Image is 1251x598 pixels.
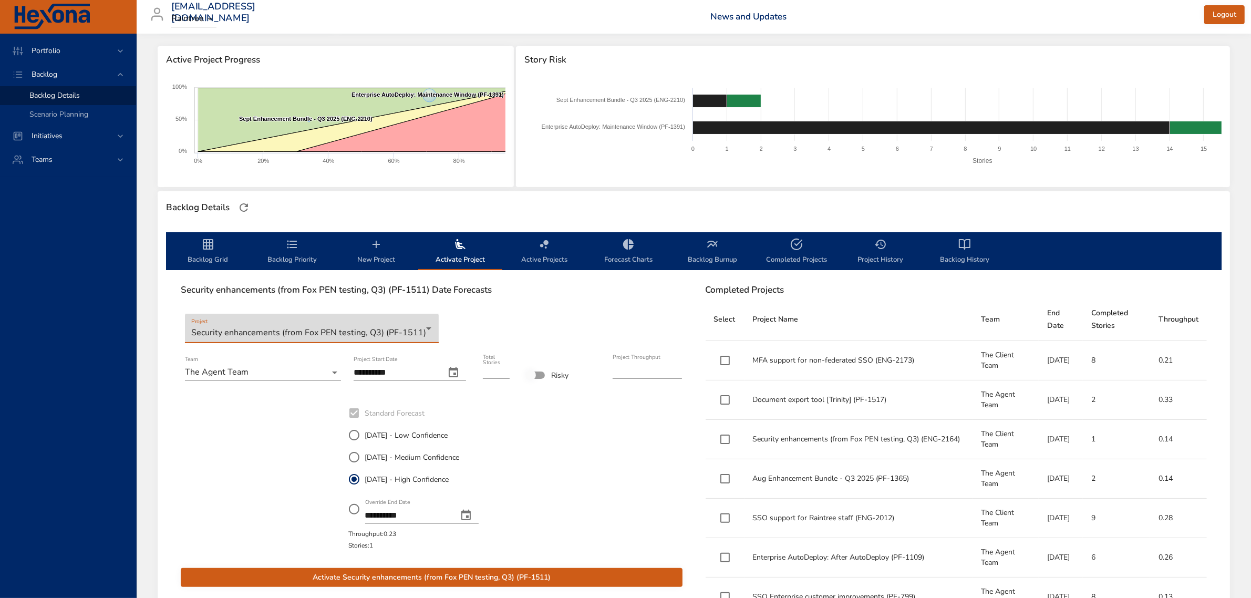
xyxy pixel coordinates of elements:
td: The Client Team [973,499,1039,538]
span: Logout [1213,8,1236,22]
h3: [EMAIL_ADDRESS][DOMAIN_NAME] [171,1,256,24]
text: 9 [998,146,1001,152]
button: Refresh Page [236,200,252,215]
span: Scenario Planning [29,109,88,119]
h6: Completed Projects [706,285,1207,295]
td: [DATE] [1039,459,1083,499]
span: Project History [845,238,916,266]
span: Portfolio [23,46,69,56]
text: 0% [179,148,187,154]
th: Completed Stories [1083,298,1150,341]
text: 40% [323,158,334,164]
text: 11 [1064,146,1071,152]
td: [DATE] [1039,538,1083,578]
td: SSO support for Raintree staff (ENG-2012) [745,499,973,538]
img: Hexona [13,4,91,30]
td: MFA support for non-federated SSO (ENG-2173) [745,341,973,380]
th: Project Name [745,298,973,341]
span: Active Project Progress [166,55,505,65]
span: Completed Projects [761,238,832,266]
text: 10 [1030,146,1037,152]
text: 0% [194,158,202,164]
td: 0.14 [1150,459,1207,499]
input: Override End Datechange date [365,507,449,524]
div: The Agent Team [185,364,341,381]
span: [DATE] - High Confidence [365,474,449,485]
td: The Agent Team [973,380,1039,420]
td: [DATE] [1039,380,1083,420]
td: The Agent Team [973,538,1039,578]
text: Enterprise AutoDeploy: Maintenance Window (PF-1391) [541,123,685,130]
text: 8 [964,146,967,152]
text: 4 [828,146,831,152]
td: 0.33 [1150,380,1207,420]
span: [DATE] - Low Confidence [365,430,448,441]
td: 2 [1083,380,1150,420]
label: Team [185,357,198,363]
text: 12 [1098,146,1104,152]
span: Standard Forecast [365,408,425,419]
span: Backlog [23,69,66,79]
td: The Client Team [973,341,1039,380]
td: 8 [1083,341,1150,380]
div: Security enhancements (from Fox PEN testing, Q3) (PF-1511) [185,314,439,343]
div: Backlog Details [163,199,233,216]
td: 0.14 [1150,420,1207,459]
td: The Client Team [973,420,1039,459]
label: Total Stories [483,355,503,366]
text: 20% [257,158,269,164]
span: Activate Security enhancements (from Fox PEN testing, Q3) (PF-1511) [189,571,674,584]
text: 7 [929,146,933,152]
text: Sept Enhancement Bundle - Q3 2025 (ENG-2210) [556,97,685,103]
td: Document export tool [Trinity] (PF-1517) [745,380,973,420]
button: change date [441,360,466,385]
td: 0.26 [1150,538,1207,578]
text: 80% [453,158,465,164]
text: 2 [759,146,762,152]
div: backlog-tab [166,232,1222,270]
span: Backlog History [929,238,1000,266]
td: [DATE] [1039,499,1083,538]
text: 100% [172,84,187,90]
td: Aug Enhancement Bundle - Q3 2025 (PF-1365) [745,459,973,499]
td: [DATE] [1039,341,1083,380]
span: Activate Project [425,238,496,266]
span: Initiatives [23,131,71,141]
text: 60% [388,158,400,164]
td: 0.21 [1150,341,1207,380]
td: Security enhancements (from Fox PEN testing, Q3) (ENG-2164) [745,420,973,459]
span: Backlog Details [29,90,80,100]
td: 2 [1083,459,1150,499]
td: [DATE] [1039,420,1083,459]
td: The Agent Team [973,459,1039,499]
th: Select [706,298,745,341]
span: Backlog Priority [256,238,328,266]
td: 6 [1083,538,1150,578]
span: Backlog Grid [172,238,244,266]
span: Backlog Burnup [677,238,748,266]
span: Stories: 1 [349,541,374,550]
th: Throughput [1150,298,1207,341]
span: Forecast Charts [593,238,664,266]
text: 50% [175,116,187,122]
div: Raintree [171,11,216,27]
button: Logout [1204,5,1245,25]
a: News and Updates [710,11,787,23]
text: 5 [862,146,865,152]
button: change date [453,503,479,528]
td: Enterprise AutoDeploy: After AutoDeploy (PF-1109) [745,538,973,578]
span: New Project [340,238,412,266]
td: 9 [1083,499,1150,538]
div: StandardForecast [349,424,487,528]
label: Project Throughput [613,355,660,360]
th: End Date [1039,298,1083,341]
button: Activate Security enhancements (from Fox PEN testing, Q3) (PF-1511) [181,568,683,587]
text: 13 [1132,146,1139,152]
h6: Security enhancements (from Fox PEN testing, Q3) (PF-1511) Date Forecasts [181,285,683,295]
text: 3 [793,146,797,152]
span: Story Risk [524,55,1222,65]
text: 14 [1166,146,1173,152]
span: Active Projects [509,238,580,266]
span: [DATE] - Medium Confidence [365,452,460,463]
span: Throughput: 0.23 [349,530,397,538]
